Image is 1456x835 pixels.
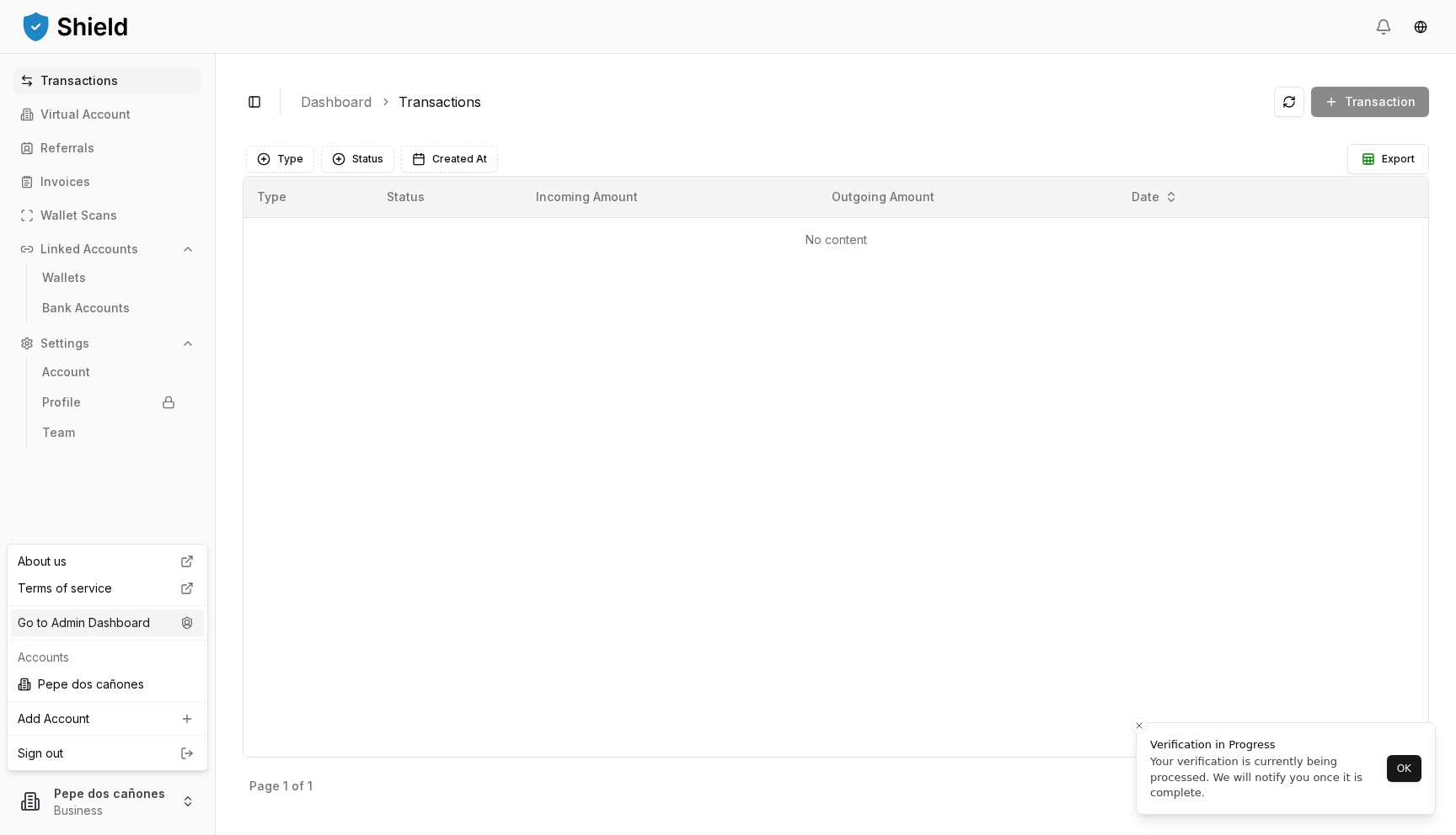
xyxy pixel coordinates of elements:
a: Add Account [11,705,204,732]
div: Go to Admin Dashboard [11,609,204,636]
p: Accounts [18,649,197,666]
div: Pepe dos cañones [11,671,204,698]
a: About us [11,548,204,575]
a: Sign out [18,745,197,762]
a: Terms of service [11,575,204,602]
